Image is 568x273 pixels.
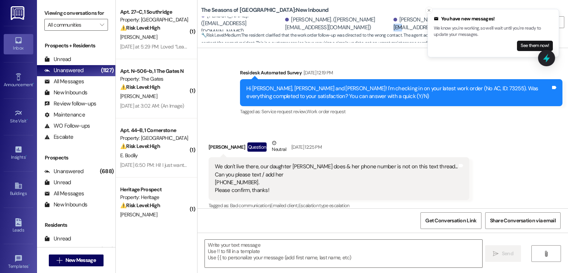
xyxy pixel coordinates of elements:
[485,245,521,262] button: Send
[44,235,71,243] div: Unread
[65,256,96,264] span: New Message
[99,244,115,256] div: (439)
[98,166,115,177] div: (688)
[307,108,345,115] span: Work order request
[4,216,33,236] a: Leads
[298,202,349,209] span: Escalation type escalation
[120,102,184,109] div: [DATE] at 3:02 AM: (An Image)
[209,200,469,211] div: Tagged as:
[120,75,189,83] div: Property: The Gates
[120,134,189,142] div: Property: [GEOGRAPHIC_DATA]
[420,212,481,229] button: Get Conversation Link
[44,179,71,186] div: Unread
[120,211,157,218] span: [PERSON_NAME]
[261,108,307,115] span: Service request review ,
[120,24,160,31] strong: ⚠️ Risk Level: High
[215,163,457,195] div: We don't live there, our daughter [PERSON_NAME] does & her phone number is not on this text threa...
[230,202,270,209] span: Bad communication ,
[120,43,336,50] div: [DATE] at 5:29 PM: Loved “Leasing Team ([GEOGRAPHIC_DATA]): Okay so [PERSON_NAME] is a roc…”
[393,16,500,32] div: [PERSON_NAME]. ([PERSON_NAME][EMAIL_ADDRESS][DOMAIN_NAME])
[240,69,562,79] div: Residesk Automated Survey
[44,78,84,85] div: All Messages
[425,217,476,225] span: Get Conversation Link
[201,32,240,38] strong: 🔧 Risk Level: Medium
[285,16,391,32] div: [PERSON_NAME]. ([PERSON_NAME][EMAIL_ADDRESS][DOMAIN_NAME])
[4,143,33,163] a: Insights •
[44,67,84,74] div: Unanswered
[493,251,498,257] i: 
[37,42,115,50] div: Prospects + Residents
[11,6,26,20] img: ResiDesk Logo
[44,100,96,108] div: Review follow-ups
[100,22,104,28] i: 
[120,67,189,75] div: Apt. N~506~b, 1 The Gates N
[270,202,298,209] span: Emailed client ,
[44,133,73,141] div: Escalate
[302,69,333,77] div: [DATE] 12:19 PM
[27,117,28,122] span: •
[290,143,322,151] div: [DATE] 12:25 PM
[425,7,433,14] button: Close toast
[434,25,553,38] p: We know you're working, so we'll wait until you're ready to update your messages.
[270,139,287,155] div: Neutral
[434,15,553,23] div: You have new messages!
[240,106,562,117] div: Tagged as:
[120,93,157,100] span: [PERSON_NAME]
[4,34,33,54] a: Inbox
[4,107,33,127] a: Site Visit •
[120,34,157,40] span: [PERSON_NAME]
[44,122,90,130] div: WO Follow-ups
[120,202,160,209] strong: ⚠️ Risk Level: High
[44,168,84,175] div: Unanswered
[44,190,84,198] div: All Messages
[485,212,561,229] button: Share Conversation via email
[57,257,62,263] i: 
[44,7,108,19] label: Viewing conversations for
[99,65,116,76] div: (1127)
[44,111,85,119] div: Maintenance
[120,143,160,149] strong: ⚠️ Risk Level: High
[44,201,87,209] div: New Inbounds
[517,41,553,51] button: See them now!
[201,31,505,47] span: : The resident clarified that the work order follow-up was directed to the wrong contact. The age...
[4,179,33,199] a: Buildings
[120,127,189,134] div: Apt. 44~B, 1 Cornerstone
[49,255,104,266] button: New Message
[4,252,33,272] a: Templates •
[120,8,189,16] div: Apt. 27~C, 1 Southridge
[120,186,189,193] div: Heritage Prospect
[33,81,34,86] span: •
[44,55,71,63] div: Unread
[247,142,267,152] div: Question
[502,250,513,257] span: Send
[209,139,469,157] div: [PERSON_NAME]
[26,154,27,159] span: •
[37,154,115,162] div: Prospects
[490,217,556,225] span: Share Conversation via email
[201,12,283,36] div: [PERSON_NAME]. ([EMAIL_ADDRESS][DOMAIN_NAME])
[120,16,189,24] div: Property: [GEOGRAPHIC_DATA]
[44,246,84,254] div: Unanswered
[120,152,138,159] span: E. Bodily
[44,89,87,97] div: New Inbounds
[120,193,189,201] div: Property: Heritage
[246,85,551,101] div: Hi [PERSON_NAME], [PERSON_NAME] and [PERSON_NAME]! I'm checking in on your latest work order (No ...
[37,221,115,229] div: Residents
[543,251,549,257] i: 
[201,6,328,14] b: The Seasons of [GEOGRAPHIC_DATA]: New Inbound
[28,263,30,268] span: •
[120,84,160,90] strong: ⚠️ Risk Level: High
[48,19,96,31] input: All communities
